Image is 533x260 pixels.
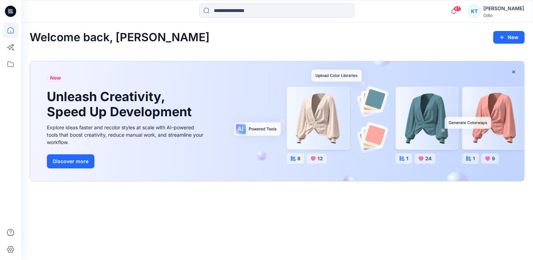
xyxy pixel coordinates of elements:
[47,89,195,119] h1: Unleash Creativity, Speed Up Development
[483,4,524,13] div: [PERSON_NAME]
[453,6,461,12] span: 61
[47,154,94,168] button: Discover more
[30,31,210,44] h2: Welcome back, [PERSON_NAME]
[47,154,205,168] a: Discover more
[47,124,205,146] div: Explore ideas faster and recolor styles at scale with AI-powered tools that boost creativity, red...
[483,13,524,18] div: Odlo
[50,74,61,82] span: New
[493,31,525,44] button: New
[468,5,481,18] div: KT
